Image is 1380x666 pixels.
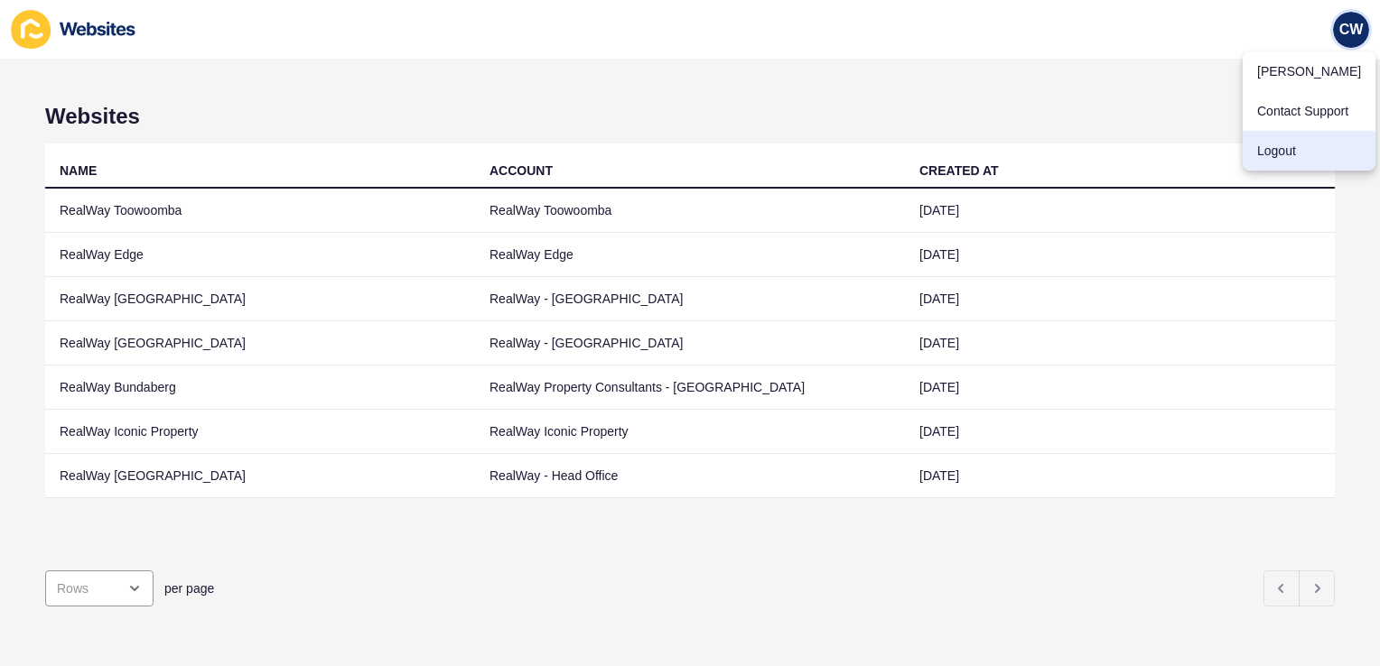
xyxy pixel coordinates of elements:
[905,321,1335,365] td: [DATE]
[45,454,475,498] td: RealWay [GEOGRAPHIC_DATA]
[905,233,1335,277] td: [DATE]
[475,233,905,277] td: RealWay Edge
[905,454,1335,498] td: [DATE]
[45,321,475,365] td: RealWay [GEOGRAPHIC_DATA]
[164,579,214,597] span: per page
[475,365,905,410] td: RealWay Property Consultants - [GEOGRAPHIC_DATA]
[919,162,999,180] div: CREATED AT
[1243,51,1375,91] a: [PERSON_NAME]
[475,321,905,365] td: RealWay - [GEOGRAPHIC_DATA]
[60,162,97,180] div: NAME
[45,277,475,321] td: RealWay [GEOGRAPHIC_DATA]
[490,162,553,180] div: ACCOUNT
[475,454,905,498] td: RealWay - Head Office
[45,410,475,454] td: RealWay Iconic Property
[475,410,905,454] td: RealWay Iconic Property
[45,233,475,277] td: RealWay Edge
[45,570,154,606] div: open menu
[905,410,1335,454] td: [DATE]
[905,189,1335,233] td: [DATE]
[475,277,905,321] td: RealWay - [GEOGRAPHIC_DATA]
[1243,131,1375,171] a: Logout
[905,277,1335,321] td: [DATE]
[45,189,475,233] td: RealWay Toowoomba
[45,365,475,410] td: RealWay Bundaberg
[905,365,1335,410] td: [DATE]
[1243,91,1375,131] a: Contact Support
[45,104,1335,129] h1: Websites
[1339,21,1364,39] span: CW
[475,189,905,233] td: RealWay Toowoomba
